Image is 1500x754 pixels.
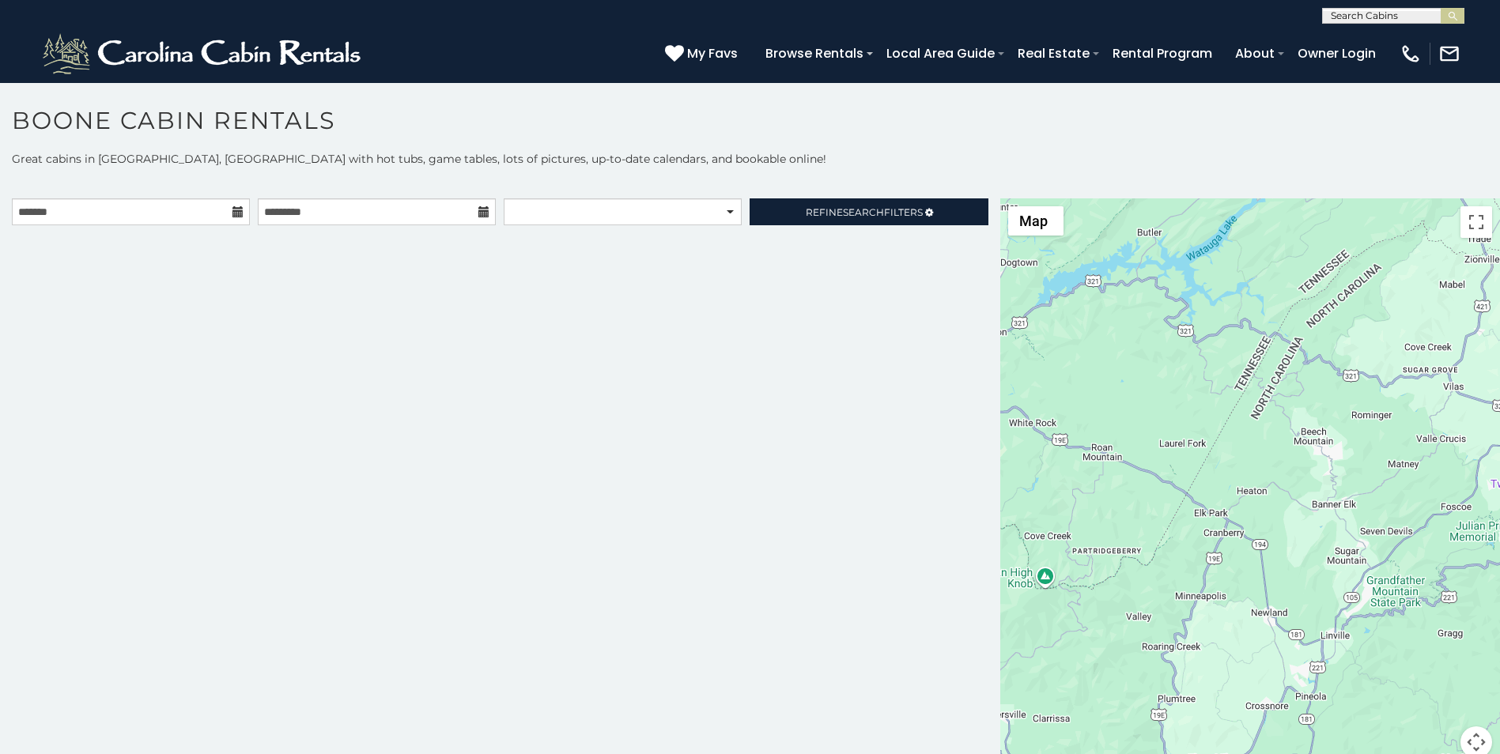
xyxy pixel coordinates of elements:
[1008,206,1064,236] button: Change map style
[758,40,871,67] a: Browse Rentals
[878,40,1003,67] a: Local Area Guide
[750,198,988,225] a: RefineSearchFilters
[806,206,923,218] span: Refine Filters
[687,43,738,63] span: My Favs
[1010,40,1098,67] a: Real Estate
[1019,213,1048,229] span: Map
[1227,40,1283,67] a: About
[1460,206,1492,238] button: Toggle fullscreen view
[1400,43,1422,65] img: phone-regular-white.png
[40,30,368,77] img: White-1-2.png
[843,206,884,218] span: Search
[1105,40,1220,67] a: Rental Program
[1290,40,1384,67] a: Owner Login
[1438,43,1460,65] img: mail-regular-white.png
[665,43,742,64] a: My Favs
